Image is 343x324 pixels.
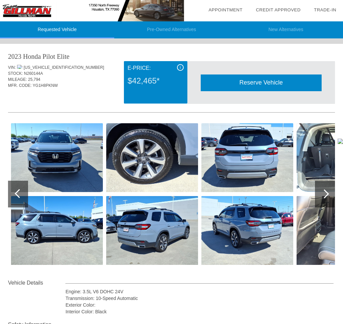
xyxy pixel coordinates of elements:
[8,93,335,103] div: Quoted on [DATE] 3:55:04 PM
[201,196,293,265] img: image.aspx
[57,52,69,61] div: Elite
[24,64,104,70] span: [US_VEHICLE_IDENTIFICATION_NUMBER]
[8,52,55,61] div: 2023 Honda Pilot
[338,139,343,185] img: autoniqLogo.png
[33,83,58,88] span: YG1H8PKNW
[65,295,334,302] div: Transmission: 10-Speed Automatic
[114,21,228,38] li: Pre-Owned Alternatives
[65,288,334,295] div: Engine: 3.5L V6 DOHC 24V
[314,7,336,12] a: Trade-In
[201,123,293,192] img: image.aspx
[11,196,103,265] img: image.aspx
[128,64,184,72] div: E-Price:
[106,123,198,192] img: image.aspx
[256,7,301,12] a: Credit Approved
[65,302,334,308] div: Exterior Color:
[24,71,43,76] span: N260144A
[65,308,334,315] div: Interior Color: Black
[8,65,16,70] span: VIN:
[201,74,322,91] div: Reserve Vehicle
[17,65,22,69] img: autoniqIcon.png
[8,83,32,88] span: MFR. CODE:
[128,72,184,90] div: $42,465*
[208,7,242,12] a: Appointment
[8,279,65,287] div: Vehicle Details
[106,196,198,265] img: image.aspx
[8,71,23,76] span: STOCK:
[28,77,40,82] span: 25,794
[8,77,27,82] span: MILEAGE:
[229,21,343,38] li: New Alternatives
[180,65,181,70] span: i
[11,123,103,192] img: image.aspx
